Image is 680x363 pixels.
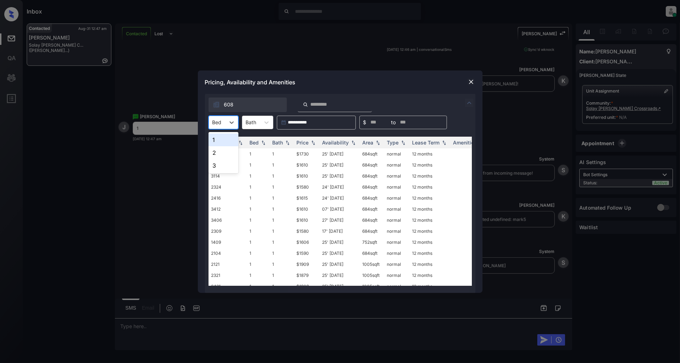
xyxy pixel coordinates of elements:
[294,170,320,181] td: $1610
[270,181,294,193] td: 1
[320,204,360,215] td: 07' [DATE]
[410,159,450,170] td: 12 months
[198,70,483,94] div: Pricing, Availability and Amenities
[294,237,320,248] td: $1606
[303,101,308,108] img: icon-zuma
[209,146,238,159] div: 2
[209,226,247,237] td: 2309
[320,215,360,226] td: 27' [DATE]
[209,270,247,281] td: 2321
[384,148,410,159] td: normal
[320,193,360,204] td: 24' [DATE]
[322,140,349,146] div: Availability
[294,248,320,259] td: $1590
[410,270,450,281] td: 12 months
[250,140,259,146] div: Bed
[384,170,410,181] td: normal
[360,148,384,159] td: 684 sqft
[320,148,360,159] td: 25' [DATE]
[320,159,360,170] td: 25' [DATE]
[360,215,384,226] td: 684 sqft
[320,270,360,281] td: 25' [DATE]
[209,193,247,204] td: 2416
[320,259,360,270] td: 25' [DATE]
[400,140,407,145] img: sorting
[294,281,320,292] td: $1909
[247,215,270,226] td: 1
[209,181,247,193] td: 2324
[441,140,448,145] img: sorting
[270,248,294,259] td: 1
[384,281,410,292] td: normal
[247,270,270,281] td: 1
[391,119,396,126] span: to
[374,140,381,145] img: sorting
[410,204,450,215] td: 12 months
[209,259,247,270] td: 2121
[247,181,270,193] td: 1
[387,140,399,146] div: Type
[384,159,410,170] td: normal
[320,237,360,248] td: 25' [DATE]
[270,226,294,237] td: 1
[410,215,450,226] td: 12 months
[360,181,384,193] td: 684 sqft
[270,259,294,270] td: 1
[284,140,291,145] img: sorting
[410,148,450,159] td: 12 months
[294,270,320,281] td: $1879
[270,270,294,281] td: 1
[384,237,410,248] td: normal
[363,140,374,146] div: Area
[410,281,450,292] td: 12 months
[320,248,360,259] td: 25' [DATE]
[360,237,384,248] td: 752 sqft
[360,193,384,204] td: 684 sqft
[209,159,238,172] div: 3
[247,248,270,259] td: 1
[294,159,320,170] td: $1610
[237,140,244,145] img: sorting
[247,237,270,248] td: 1
[410,248,450,259] td: 12 months
[270,148,294,159] td: 1
[410,237,450,248] td: 12 months
[294,226,320,237] td: $1580
[410,193,450,204] td: 12 months
[209,204,247,215] td: 3412
[410,259,450,270] td: 12 months
[384,193,410,204] td: normal
[360,170,384,181] td: 684 sqft
[412,140,440,146] div: Lease Term
[247,226,270,237] td: 1
[320,281,360,292] td: 25' [DATE]
[410,170,450,181] td: 12 months
[209,133,238,146] div: 1
[384,204,410,215] td: normal
[297,140,309,146] div: Price
[350,140,357,145] img: sorting
[270,204,294,215] td: 1
[209,215,247,226] td: 3406
[294,181,320,193] td: $1580
[209,170,247,181] td: 3114
[294,148,320,159] td: $1730
[247,259,270,270] td: 1
[224,101,234,109] span: 608
[363,119,367,126] span: $
[320,170,360,181] td: 25' [DATE]
[294,259,320,270] td: $1909
[384,259,410,270] td: normal
[247,159,270,170] td: 1
[247,148,270,159] td: 1
[384,181,410,193] td: normal
[360,281,384,292] td: 1005 sqft
[247,193,270,204] td: 1
[360,259,384,270] td: 1005 sqft
[384,226,410,237] td: normal
[209,237,247,248] td: 1409
[270,215,294,226] td: 1
[360,204,384,215] td: 684 sqft
[468,78,475,85] img: close
[270,193,294,204] td: 1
